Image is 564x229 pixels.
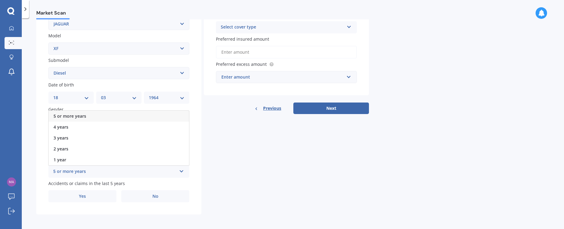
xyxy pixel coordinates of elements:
span: Model [48,33,61,39]
span: 5 or more years [54,113,86,119]
span: 4 years [54,124,68,130]
span: Preferred insured amount [216,36,269,42]
span: Accidents or claims in the last 5 years [48,180,125,186]
div: Select cover type [221,24,344,31]
span: No [152,194,158,199]
div: Enter amount [221,74,344,80]
span: Submodel [48,57,69,63]
span: Preferred excess amount [216,61,267,67]
input: Enter amount [216,46,357,59]
span: 3 years [54,135,68,141]
span: Date of birth [48,82,74,88]
span: Previous [263,104,281,113]
span: Gender [48,107,64,113]
span: 1 year [54,157,66,163]
span: 2 years [54,146,68,152]
img: 73b9b9bb452058a241d0673c0bc88ca7 [7,177,16,187]
span: Market Scan [36,10,70,18]
div: 5 or more years [53,168,177,175]
span: Yes [79,194,86,199]
button: Next [293,103,369,114]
